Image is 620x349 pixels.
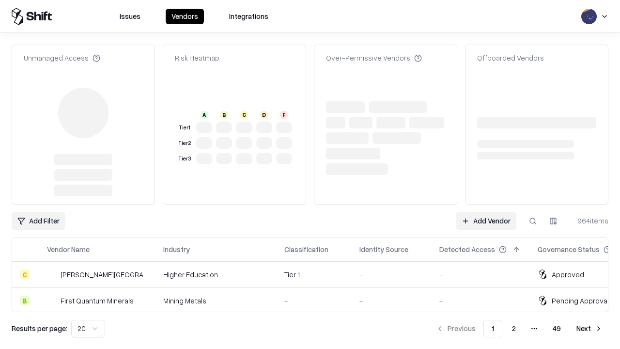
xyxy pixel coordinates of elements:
[163,296,269,306] div: Mining Metals
[570,216,608,226] div: 964 items
[20,296,30,305] div: B
[284,244,328,254] div: Classification
[177,124,192,132] div: Tier 1
[439,296,522,306] div: -
[177,139,192,147] div: Tier 2
[284,296,344,306] div: -
[571,320,608,337] button: Next
[12,212,65,230] button: Add Filter
[47,296,57,305] img: First Quantum Minerals
[260,111,268,119] div: D
[61,296,134,306] div: First Quantum Minerals
[163,270,269,280] div: Higher Education
[477,53,544,63] div: Offboarded Vendors
[201,111,208,119] div: A
[552,270,584,280] div: Approved
[20,270,30,279] div: C
[538,244,600,254] div: Governance Status
[24,53,100,63] div: Unmanaged Access
[439,270,522,280] div: -
[284,270,344,280] div: Tier 1
[504,320,524,337] button: 2
[326,53,422,63] div: Over-Permissive Vendors
[166,9,204,24] button: Vendors
[359,296,424,306] div: -
[483,320,502,337] button: 1
[545,320,569,337] button: 49
[61,270,148,280] div: [PERSON_NAME][GEOGRAPHIC_DATA]
[47,270,57,279] img: Reichman University
[280,111,288,119] div: F
[439,244,495,254] div: Detected Access
[240,111,248,119] div: C
[456,212,516,230] a: Add Vendor
[175,53,219,63] div: Risk Heatmap
[223,9,274,24] button: Integrations
[220,111,228,119] div: B
[47,244,90,254] div: Vendor Name
[359,270,424,280] div: -
[430,320,608,337] nav: pagination
[163,244,190,254] div: Industry
[359,244,408,254] div: Identity Source
[177,155,192,163] div: Tier 3
[12,323,67,333] p: Results per page:
[552,296,609,306] div: Pending Approval
[114,9,146,24] button: Issues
